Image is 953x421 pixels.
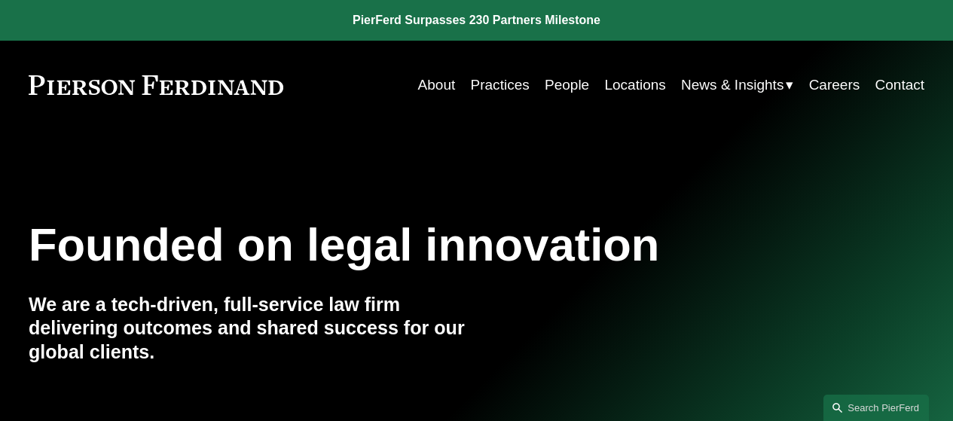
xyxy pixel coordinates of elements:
[681,71,793,99] a: folder dropdown
[418,71,456,99] a: About
[29,293,477,365] h4: We are a tech-driven, full-service law firm delivering outcomes and shared success for our global...
[545,71,589,99] a: People
[604,71,665,99] a: Locations
[809,71,860,99] a: Careers
[29,218,775,271] h1: Founded on legal innovation
[875,71,925,99] a: Contact
[471,71,530,99] a: Practices
[823,395,929,421] a: Search this site
[681,72,783,98] span: News & Insights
